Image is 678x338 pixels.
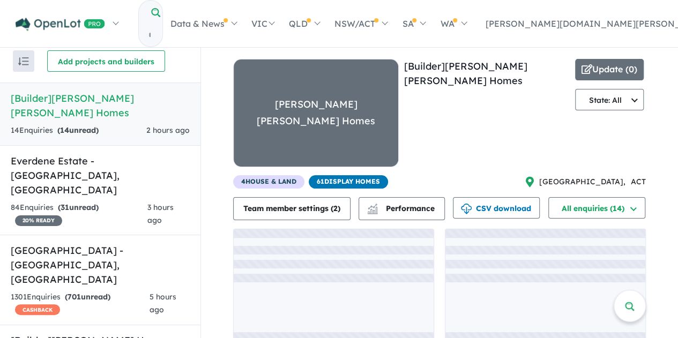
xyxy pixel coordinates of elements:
button: CSV download [453,197,540,219]
strong: ( unread) [65,292,110,302]
img: sort.svg [18,57,29,65]
a: WA [433,5,473,42]
button: Performance [359,197,445,220]
button: Add projects and builders [47,50,165,72]
a: QLD [281,5,327,42]
a: [PERSON_NAME] [PERSON_NAME] Homes [233,59,399,175]
button: State: All [575,89,644,110]
span: [GEOGRAPHIC_DATA] , [539,176,625,189]
span: 20 % READY [15,215,62,226]
div: 84 Enquir ies [11,201,147,227]
span: 5 hours ago [150,292,176,314]
button: Team member settings (2) [233,197,351,220]
span: ACT [631,176,646,189]
div: 1301 Enquir ies [11,291,150,317]
span: CASHBACK [15,304,60,315]
img: bar-chart.svg [367,207,378,214]
strong: ( unread) [57,125,99,135]
input: Try estate name, suburb, builder or developer [139,24,160,47]
span: 2 hours ago [146,125,190,135]
button: All enquiries (14) [548,197,645,219]
a: VIC [244,5,281,42]
h5: [Builder] [PERSON_NAME] [PERSON_NAME] Homes [11,91,190,120]
span: 3 hours ago [147,202,174,225]
strong: ( unread) [58,202,99,212]
img: Openlot PRO Logo White [16,18,105,31]
button: Update (0) [575,59,644,80]
h5: [GEOGRAPHIC_DATA] - [GEOGRAPHIC_DATA] , [GEOGRAPHIC_DATA] [11,243,190,287]
span: 4 House & Land [233,175,304,189]
span: 14 [60,125,69,135]
div: [PERSON_NAME] [PERSON_NAME] Homes [234,96,398,129]
a: [Builder][PERSON_NAME] [PERSON_NAME] Homes [404,60,527,87]
span: 31 [61,202,69,212]
a: SA [394,5,433,42]
span: 701 [68,292,81,302]
span: 61 Display Homes [309,175,388,189]
img: line-chart.svg [368,204,377,209]
div: 14 Enquir ies [11,124,99,137]
span: Performance [369,204,435,213]
h5: Everdene Estate - [GEOGRAPHIC_DATA] , [GEOGRAPHIC_DATA] [11,154,190,197]
img: download icon [461,204,472,214]
a: Data & News [163,5,244,42]
a: NSW/ACT [327,5,394,42]
span: 2 [333,204,338,213]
